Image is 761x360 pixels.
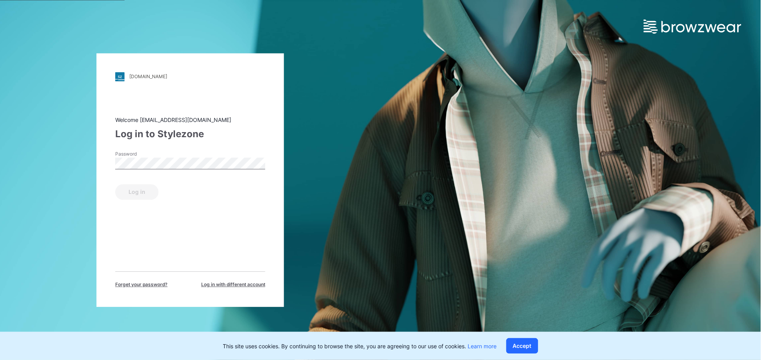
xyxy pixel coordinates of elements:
p: This site uses cookies. By continuing to browse the site, you are agreeing to our use of cookies. [223,342,497,350]
div: Welcome [EMAIL_ADDRESS][DOMAIN_NAME] [115,116,265,124]
span: Log in with different account [201,281,265,288]
img: browzwear-logo.e42bd6dac1945053ebaf764b6aa21510.svg [644,20,741,34]
label: Password [115,150,170,158]
img: stylezone-logo.562084cfcfab977791bfbf7441f1a819.svg [115,72,125,81]
a: [DOMAIN_NAME] [115,72,265,81]
a: Learn more [468,343,497,349]
span: Forget your password? [115,281,168,288]
div: [DOMAIN_NAME] [129,74,167,80]
div: Log in to Stylezone [115,127,265,141]
button: Accept [506,338,538,354]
